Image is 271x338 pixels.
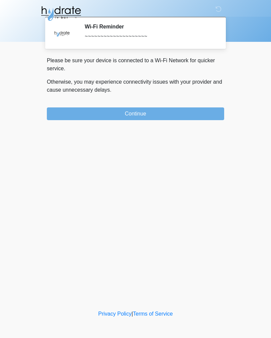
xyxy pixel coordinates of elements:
[110,87,111,93] span: .
[52,23,72,44] img: Agent Avatar
[47,57,224,73] p: Please be sure your device is connected to a Wi-Fi Network for quicker service.
[40,5,82,22] img: Hydrate IV Bar - Fort Collins Logo
[133,311,173,317] a: Terms of Service
[47,78,224,94] p: Otherwise, you may experience connectivity issues with your provider and cause unnecessary delays
[98,311,132,317] a: Privacy Policy
[47,107,224,120] button: Continue
[85,32,214,40] div: ~~~~~~~~~~~~~~~~~~~~
[131,311,133,317] a: |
